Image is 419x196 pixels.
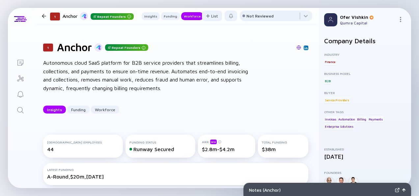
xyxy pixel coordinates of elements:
[324,116,337,122] div: Invoices
[8,86,33,102] a: Reminders
[246,14,274,18] div: Not Reviewed
[210,140,217,144] div: beta
[324,171,406,175] div: Founders
[105,44,148,51] div: Repeat Founders
[91,105,119,115] div: Workforce
[262,146,304,152] div: $38m
[202,146,252,152] div: $2.8m-$4.2m
[249,187,392,193] div: Notes ( Anchor )
[340,20,395,25] div: Qumra Capital
[324,123,354,130] div: Enterprise Solutions
[324,147,406,151] div: Established
[324,58,336,65] div: Finance
[50,13,60,20] div: 1
[304,46,308,49] img: Anchor Linkedin Page
[324,37,406,45] h2: Company Details
[8,54,33,70] a: Lists
[161,13,180,19] div: Funding
[324,153,406,160] div: [DATE]
[67,105,90,115] div: Funding
[129,140,191,144] div: Funding Status
[43,106,66,114] button: Insights
[324,97,350,103] div: Service Providers
[8,102,33,117] a: Search
[67,106,90,114] button: Funding
[402,188,405,192] img: Open Notes
[262,140,304,144] div: Total Funding
[47,174,304,180] div: A-Round, $20m, [DATE]
[202,11,222,21] button: List
[324,91,406,95] div: Buyer
[142,13,160,19] div: Insights
[181,12,203,20] button: Workforce
[338,116,356,122] div: Automation
[47,146,119,152] div: 44
[47,140,119,144] div: [DEMOGRAPHIC_DATA] Employees
[63,12,134,20] div: Anchor
[340,14,395,20] div: Ofer Vishkin
[398,17,403,22] img: Menu
[395,188,400,192] img: Expand Notes
[161,12,180,20] button: Funding
[202,139,252,144] div: ARR
[324,13,337,26] img: Profile Picture
[181,13,203,19] div: Workforce
[57,41,92,53] h1: Anchor
[91,13,134,20] div: Repeat Founders
[324,52,406,56] div: Industry
[324,72,406,76] div: Business Model
[142,12,160,20] button: Insights
[296,45,301,50] img: Anchor Website
[324,78,331,84] div: B2B
[8,70,33,86] a: Investor Map
[356,116,367,122] div: Billing
[91,106,119,114] button: Workforce
[47,168,304,172] div: Latest Funding
[43,44,53,51] div: 1
[129,146,191,152] div: Runway Secured
[43,105,66,115] div: Insights
[43,59,254,92] div: Autonomous cloud SaaS platform for B2B service providers that streamlines billing, collections, a...
[324,110,406,114] div: Other Tags
[368,116,383,122] div: Payments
